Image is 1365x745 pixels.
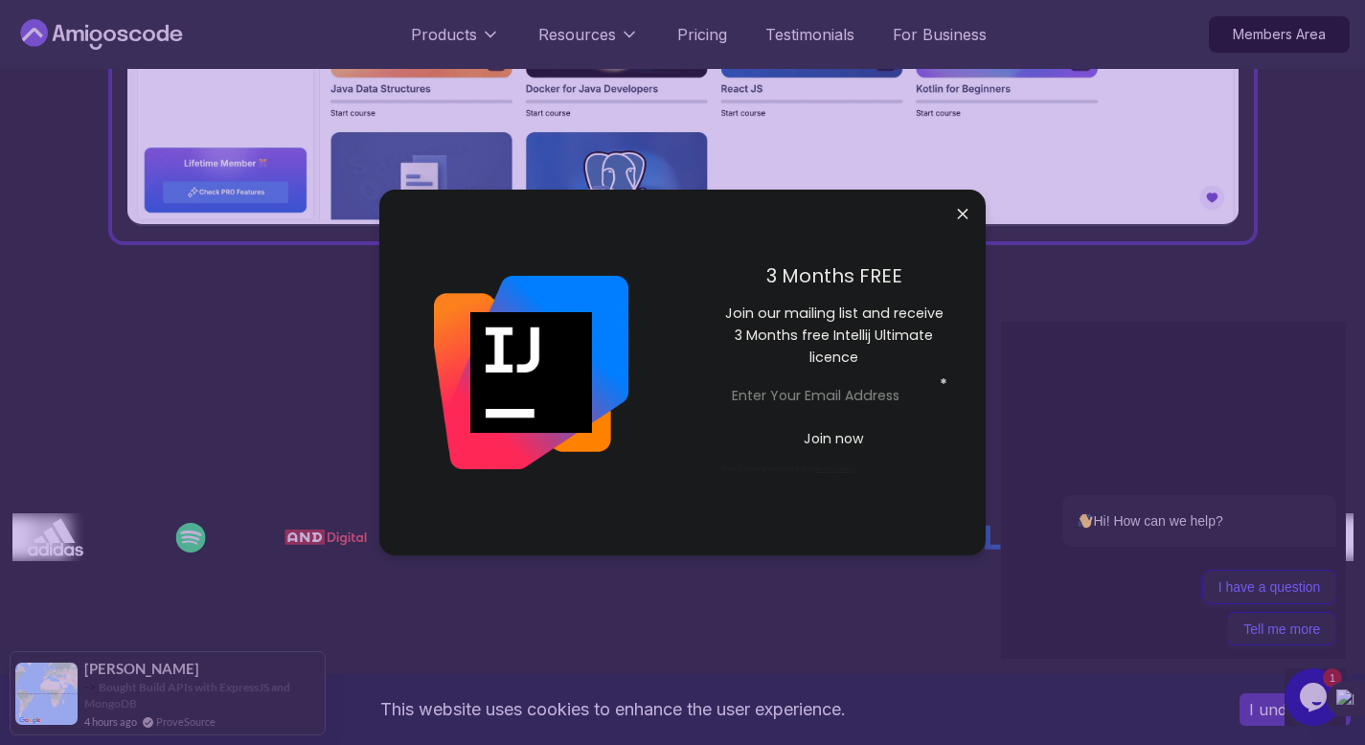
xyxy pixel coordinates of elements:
a: Testimonials [765,23,854,46]
a: Members Area [1209,16,1350,53]
a: For Business [893,23,987,46]
iframe: chat widget [1001,322,1346,659]
button: Resources [538,23,639,61]
a: Pricing [677,23,727,46]
iframe: chat widget [1285,668,1346,726]
a: ProveSource [156,713,216,730]
img: provesource social proof notification image [15,663,78,725]
p: OUR AMIGO STUDENTS WORK IN TOP COMPANIES [12,460,1354,483]
span: -> [84,679,97,694]
p: Resources [538,23,616,46]
div: This website uses cookies to enhance the user experience. [14,689,1211,731]
button: Accept cookies [1240,693,1351,726]
span: [PERSON_NAME] [84,661,199,677]
p: Members Area [1210,17,1349,52]
p: Products [411,23,477,46]
button: Products [411,23,500,61]
span: 4 hours ago [84,713,137,730]
a: Bought Build APIs with ExpressJS and MongoDB [84,680,290,711]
